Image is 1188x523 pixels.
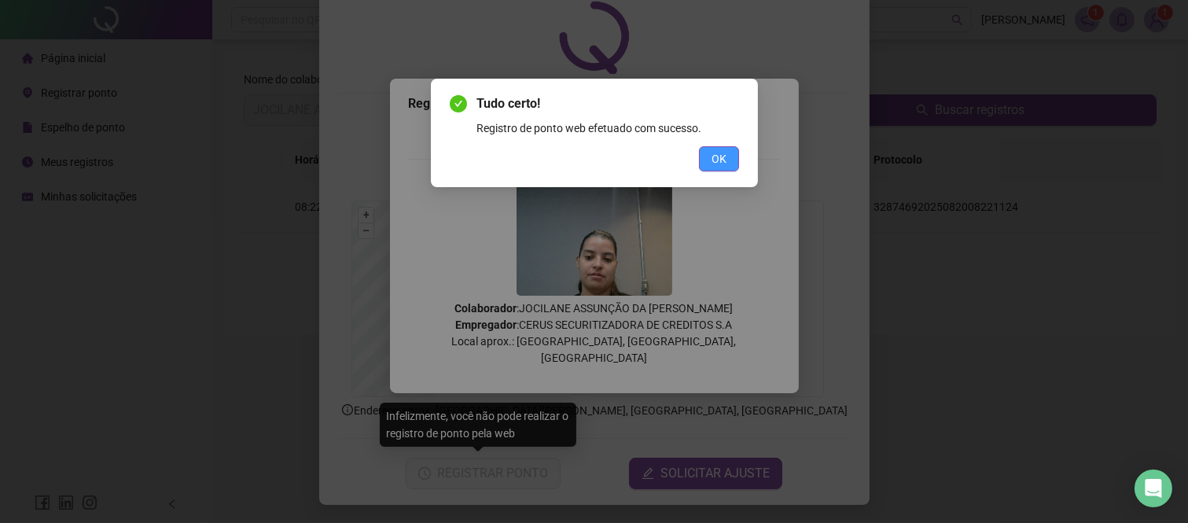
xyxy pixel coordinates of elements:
div: Open Intercom Messenger [1135,470,1172,507]
span: OK [712,150,726,168]
span: Tudo certo! [476,94,739,113]
div: Registro de ponto web efetuado com sucesso. [476,120,739,137]
span: check-circle [450,95,467,112]
button: OK [699,146,739,171]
